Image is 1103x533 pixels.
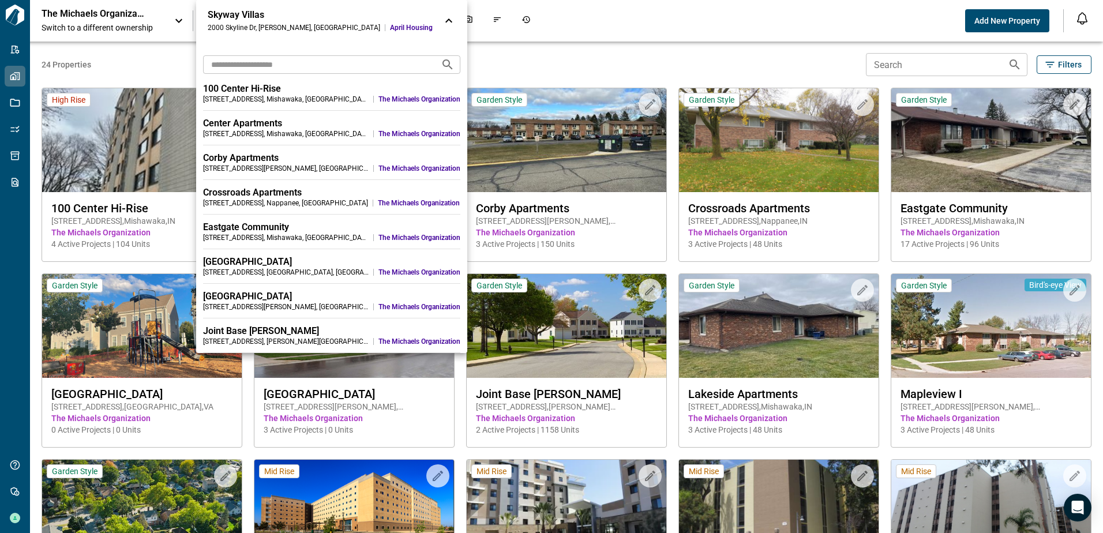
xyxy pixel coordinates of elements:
[203,337,369,346] div: [STREET_ADDRESS] , [PERSON_NAME][GEOGRAPHIC_DATA] , MD
[203,325,460,337] div: Joint Base [PERSON_NAME]
[203,268,369,277] div: [STREET_ADDRESS] , [GEOGRAPHIC_DATA] , [GEOGRAPHIC_DATA]
[378,337,460,346] span: The Michaels Organization
[203,222,460,233] div: Eastgate Community
[1064,494,1091,521] div: Open Intercom Messenger
[378,233,460,242] span: The Michaels Organization
[203,291,460,302] div: [GEOGRAPHIC_DATA]
[203,95,369,104] div: [STREET_ADDRESS] , Mishawaka , [GEOGRAPHIC_DATA]
[436,53,459,76] button: Search projects
[378,164,460,173] span: The Michaels Organization
[203,198,368,208] div: [STREET_ADDRESS] , Nappanee , [GEOGRAPHIC_DATA]
[203,233,369,242] div: [STREET_ADDRESS] , Mishawaka , [GEOGRAPHIC_DATA]
[203,129,369,138] div: [STREET_ADDRESS] , Mishawaka , [GEOGRAPHIC_DATA]
[378,268,460,277] span: The Michaels Organization
[208,23,380,32] div: 2000 Skyline Dr , [PERSON_NAME] , [GEOGRAPHIC_DATA]
[203,187,460,198] div: Crossroads Apartments
[203,118,460,129] div: Center Apartments
[203,152,460,164] div: Corby Apartments
[378,302,460,311] span: The Michaels Organization
[208,9,433,21] div: Skyway Villas
[378,198,460,208] span: The Michaels Organization
[378,129,460,138] span: The Michaels Organization
[203,302,369,311] div: [STREET_ADDRESS][PERSON_NAME] , [GEOGRAPHIC_DATA] , [GEOGRAPHIC_DATA]
[378,95,460,104] span: The Michaels Organization
[390,23,433,32] span: April Housing
[203,83,460,95] div: 100 Center Hi-Rise
[203,256,460,268] div: [GEOGRAPHIC_DATA]
[203,164,369,173] div: [STREET_ADDRESS][PERSON_NAME] , [GEOGRAPHIC_DATA] , [GEOGRAPHIC_DATA]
